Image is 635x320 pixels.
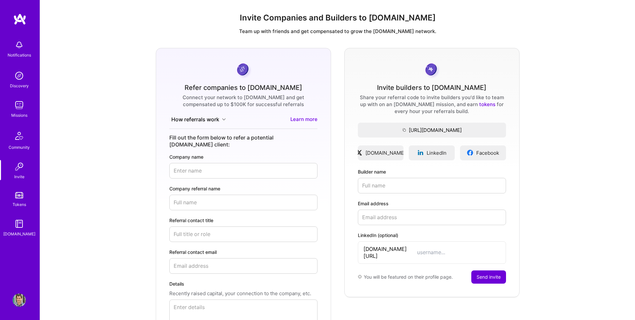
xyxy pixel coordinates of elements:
[169,195,317,210] input: Full name
[169,249,317,256] label: Referral contact email
[427,149,446,156] span: LinkedIn
[409,145,455,160] a: LinkedIn
[185,84,302,91] div: Refer companies to [DOMAIN_NAME]
[15,192,23,198] img: tokens
[377,84,487,91] div: Invite builders to [DOMAIN_NAME]
[13,99,26,112] img: teamwork
[358,270,453,284] div: You will be featured on their profile page.
[13,38,26,52] img: bell
[358,145,404,160] a: [DOMAIN_NAME]
[358,232,506,239] label: LinkedIn (optional)
[358,210,506,225] input: Email address
[471,270,506,284] button: Send invite
[356,149,363,156] img: xLogo
[460,145,506,160] a: Facebook
[235,61,252,79] img: purpleCoin
[479,101,495,107] a: tokens
[3,230,35,237] div: [DOMAIN_NAME]
[476,149,499,156] span: Facebook
[11,294,27,307] a: User Avatar
[8,52,31,59] div: Notifications
[13,160,26,173] img: Invite
[45,13,630,23] h1: Invite Companies and Builders to [DOMAIN_NAME]
[9,144,30,151] div: Community
[358,178,506,193] input: Full name
[169,290,317,297] p: Recently raised capital, your connection to the company, etc.
[13,69,26,82] img: discovery
[45,28,630,35] p: Team up with friends and get compensated to grow the [DOMAIN_NAME] network.
[169,226,317,242] input: Full title or role
[13,217,26,230] img: guide book
[169,94,317,108] div: Connect your network to [DOMAIN_NAME] and get compensated up to $100K for successful referrals
[358,127,506,134] span: [URL][DOMAIN_NAME]
[358,94,506,115] div: Share your referral code to invite builders you'd like to team up with on an [DOMAIN_NAME] missio...
[417,149,424,156] img: linkedinLogo
[169,185,317,192] label: Company referral name
[169,163,317,179] input: Enter name
[169,217,317,224] label: Referral contact title
[169,280,317,287] label: Details
[13,13,26,25] img: logo
[467,149,474,156] img: facebookLogo
[417,249,500,256] input: username...
[363,246,417,260] span: [DOMAIN_NAME][URL]
[290,116,317,123] a: Learn more
[13,294,26,307] img: User Avatar
[11,112,27,119] div: Missions
[14,173,24,180] div: Invite
[169,116,228,123] button: How referrals work
[10,82,29,89] div: Discovery
[358,123,506,138] button: [URL][DOMAIN_NAME]
[169,134,317,148] div: Fill out the form below to refer a potential [DOMAIN_NAME] client:
[13,201,26,208] div: Tokens
[169,258,317,274] input: Email address
[358,168,506,175] label: Builder name
[358,200,506,207] label: Email address
[169,153,317,160] label: Company name
[365,149,405,156] span: [DOMAIN_NAME]
[11,128,27,144] img: Community
[423,61,441,79] img: grayCoin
